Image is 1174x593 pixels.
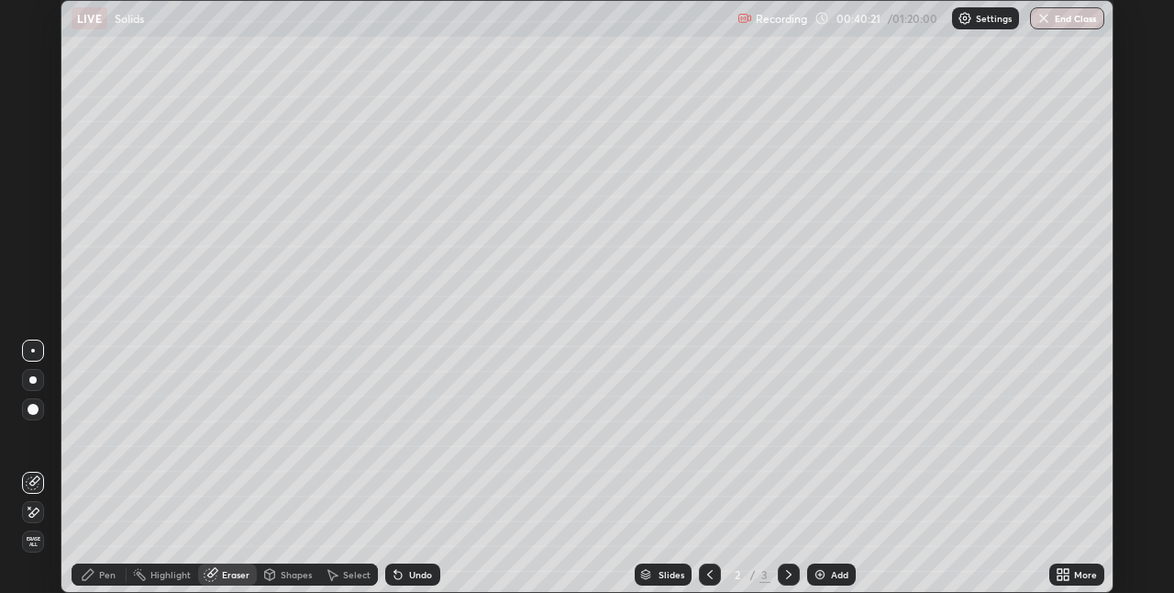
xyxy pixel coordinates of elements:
[281,570,312,579] div: Shapes
[77,11,102,26] p: LIVE
[958,11,972,26] img: class-settings-icons
[115,11,144,26] p: Solids
[409,570,432,579] div: Undo
[1030,7,1104,29] button: End Class
[1036,11,1051,26] img: end-class-cross
[756,12,807,26] p: Recording
[659,570,684,579] div: Slides
[23,536,43,547] span: Erase all
[813,567,827,582] img: add-slide-button
[737,11,752,26] img: recording.375f2c34.svg
[1074,570,1097,579] div: More
[831,570,848,579] div: Add
[222,570,249,579] div: Eraser
[759,566,770,583] div: 3
[976,14,1012,23] p: Settings
[750,569,756,580] div: /
[728,569,747,580] div: 2
[343,570,371,579] div: Select
[99,570,116,579] div: Pen
[150,570,191,579] div: Highlight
